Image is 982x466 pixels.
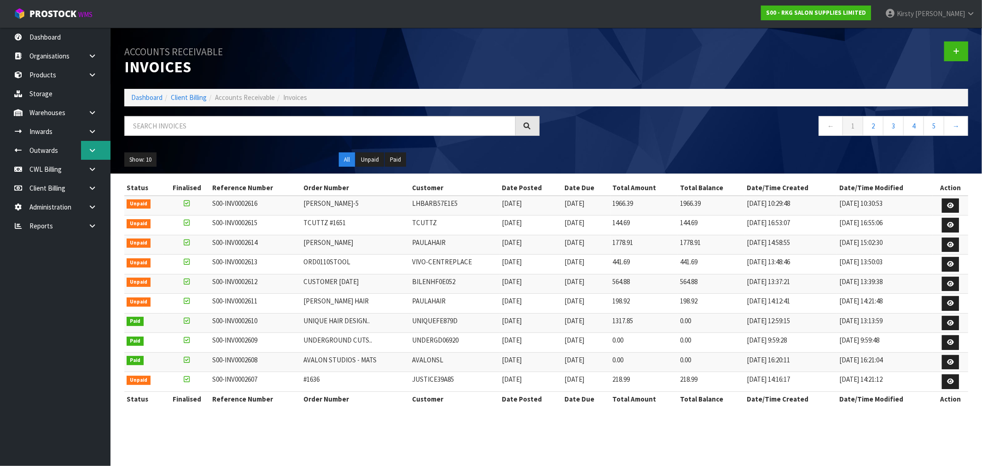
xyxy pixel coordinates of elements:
th: Date Posted [500,181,562,195]
td: [DATE] 13:37:21 [744,274,837,294]
td: [DATE] 13:48:46 [744,255,837,274]
input: Search invoices [124,116,516,136]
td: 564.88 [610,274,678,294]
td: [DATE] [562,333,610,353]
td: UNIQUEFE879D [410,313,500,333]
a: → [944,116,968,136]
th: Date/Time Modified [837,181,933,195]
th: Action [933,181,968,195]
small: WMS [78,10,93,19]
th: Date/Time Modified [837,391,933,406]
td: S00-INV0002608 [210,352,301,372]
button: Unpaid [356,152,384,167]
button: Paid [385,152,406,167]
td: [DATE] [500,313,562,333]
td: [DATE] 10:29:48 [744,196,837,216]
td: S00-INV0002610 [210,313,301,333]
td: [DATE] 9:59:48 [837,333,933,353]
td: 0.00 [610,352,678,372]
td: [DATE] 14:21:12 [837,372,933,392]
button: All [339,152,355,167]
span: Paid [127,317,144,326]
td: 0.00 [610,333,678,353]
td: 198.92 [610,294,678,314]
th: Customer [410,391,500,406]
th: Total Amount [610,391,678,406]
span: Unpaid [127,199,151,209]
td: CUSTOMER [DATE] [301,274,410,294]
th: Date/Time Created [744,391,837,406]
td: 441.69 [610,255,678,274]
td: 0.00 [678,333,744,353]
a: 3 [883,116,904,136]
td: 1317.85 [610,313,678,333]
span: Unpaid [127,376,151,385]
span: Unpaid [127,297,151,307]
td: [DATE] [500,216,562,235]
td: LHBARB57E1E5 [410,196,500,216]
td: UNDERGROUND CUTS.. [301,333,410,353]
td: [DATE] [500,196,562,216]
span: Unpaid [127,239,151,248]
th: Total Amount [610,181,678,195]
td: 1778.91 [678,235,744,255]
td: [DATE] [562,216,610,235]
td: 441.69 [678,255,744,274]
td: [DATE] 13:13:59 [837,313,933,333]
td: [DATE] 16:21:04 [837,352,933,372]
td: BILENHF0E052 [410,274,500,294]
td: [DATE] [562,235,610,255]
a: 1 [843,116,863,136]
td: [DATE] [500,255,562,274]
td: S00-INV0002613 [210,255,301,274]
th: Total Balance [678,181,744,195]
th: Order Number [301,181,410,195]
td: S00-INV0002607 [210,372,301,392]
span: [PERSON_NAME] [915,9,965,18]
td: [DATE] [500,235,562,255]
img: cube-alt.png [14,8,25,19]
td: [PERSON_NAME] [301,235,410,255]
td: [DATE] [562,274,610,294]
td: PAULAHAIR [410,294,500,314]
td: [DATE] 9:59:28 [744,333,837,353]
td: [DATE] [562,352,610,372]
td: 144.69 [610,216,678,235]
span: Invoices [283,93,307,102]
td: 1966.39 [678,196,744,216]
small: Accounts Receivable [124,46,223,58]
td: [DATE] [562,196,610,216]
td: S00-INV0002615 [210,216,301,235]
span: Unpaid [127,258,151,268]
strong: S00 - RKG SALON SUPPLIES LIMITED [766,9,866,17]
td: VIVO-CENTREPLACE [410,255,500,274]
a: 5 [924,116,944,136]
span: ProStock [29,8,76,20]
td: [PERSON_NAME] HAIR [301,294,410,314]
td: 1966.39 [610,196,678,216]
td: [DATE] 13:50:03 [837,255,933,274]
th: Reference Number [210,391,301,406]
th: Date/Time Created [744,181,837,195]
span: Unpaid [127,219,151,228]
a: 2 [863,116,883,136]
th: Finalised [164,391,210,406]
span: Unpaid [127,278,151,287]
a: ← [819,116,843,136]
td: [DATE] [500,274,562,294]
td: 0.00 [678,313,744,333]
td: AVALON STUDIOS - MATS [301,352,410,372]
a: S00 - RKG SALON SUPPLIES LIMITED [761,6,871,20]
span: Kirsty [897,9,914,18]
th: Reference Number [210,181,301,195]
td: S00-INV0002611 [210,294,301,314]
td: [DATE] 14:16:17 [744,372,837,392]
td: [DATE] 14:58:55 [744,235,837,255]
td: [DATE] [500,294,562,314]
th: Status [124,181,164,195]
td: UNIQUE HAIR DESIGN.. [301,313,410,333]
td: [DATE] [500,372,562,392]
span: Accounts Receivable [215,93,275,102]
td: S00-INV0002612 [210,274,301,294]
th: Date Posted [500,391,562,406]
